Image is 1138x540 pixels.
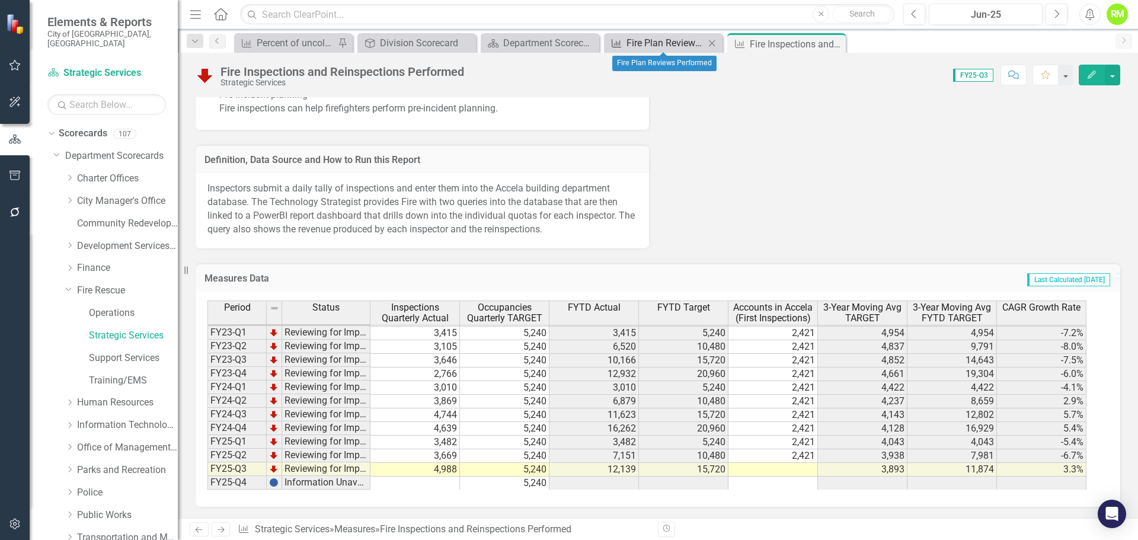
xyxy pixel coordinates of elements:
td: 2,421 [728,327,818,340]
td: 5,240 [460,354,549,368]
td: 5,240 [460,463,549,477]
td: FY24-Q1 [207,381,267,394]
td: 4,852 [818,354,907,368]
a: Training/EMS [89,374,178,388]
a: Office of Management and Budget [77,441,178,455]
td: 4,954 [818,327,907,340]
img: TnMDeAgwAPMxUmUi88jYAAAAAElFTkSuQmCC [269,437,279,446]
td: 5,240 [460,477,549,490]
td: 9,791 [907,340,997,354]
td: 3,669 [370,449,460,463]
a: Strategic Services [255,523,330,535]
td: 7,981 [907,449,997,463]
td: 15,720 [639,408,728,422]
td: 4,237 [818,395,907,408]
img: TnMDeAgwAPMxUmUi88jYAAAAAElFTkSuQmCC [269,396,279,405]
td: Reviewing for Improvement [282,421,370,435]
td: 2,421 [728,354,818,368]
td: 8,659 [907,395,997,408]
td: Reviewing for Improvement [282,326,370,340]
td: 20,960 [639,368,728,381]
span: FY25-Q3 [953,69,993,82]
span: Inspections Quarterly Actual [373,302,457,323]
a: Measures [334,523,375,535]
td: 3,415 [549,327,639,340]
td: 19,304 [907,368,997,381]
td: 4,143 [818,408,907,422]
div: » » [238,523,649,536]
img: TnMDeAgwAPMxUmUi88jYAAAAAElFTkSuQmCC [269,450,279,460]
td: FY23-Q2 [207,340,267,353]
div: Fire Inspections and Reinspections Performed [220,65,464,78]
td: 5.7% [997,408,1086,422]
td: FY23-Q4 [207,367,267,381]
td: 10,480 [639,449,728,463]
td: 12,139 [549,463,639,477]
img: TnMDeAgwAPMxUmUi88jYAAAAAElFTkSuQmCC [269,382,279,392]
a: Police [77,486,178,500]
span: 3-Year Moving Avg FYTD TARGET [910,302,994,323]
td: 4,661 [818,368,907,381]
td: -6.7% [997,449,1086,463]
td: 6,879 [549,395,639,408]
td: 5,240 [460,408,549,422]
td: 5,240 [639,381,728,395]
span: FYTD Target [657,302,710,313]
td: 5,240 [460,422,549,436]
span: Status [312,302,340,313]
div: Jun-25 [933,8,1038,22]
td: FY25-Q1 [207,435,267,449]
a: Department Scorecards [65,149,178,163]
td: 5,240 [460,381,549,395]
td: FY24-Q4 [207,421,267,435]
a: Charter Offices [77,172,178,186]
td: FY25-Q4 [207,476,267,490]
img: 8DAGhfEEPCf229AAAAAElFTkSuQmCC [270,303,279,313]
td: 5,240 [639,436,728,449]
small: City of [GEOGRAPHIC_DATA], [GEOGRAPHIC_DATA] [47,29,166,49]
td: -4.1% [997,381,1086,395]
a: Scorecards [59,127,107,140]
td: 2,421 [728,381,818,395]
div: Percent of uncollected utility bills [257,36,335,50]
td: 10,480 [639,340,728,354]
td: Information Unavailable [282,476,370,490]
td: 2.9% [997,395,1086,408]
td: 11,874 [907,463,997,477]
a: Operations [89,306,178,320]
td: 2,421 [728,436,818,449]
td: 2,421 [728,449,818,463]
td: FY25-Q2 [207,449,267,462]
button: RM [1107,4,1128,25]
td: 15,720 [639,463,728,477]
img: TnMDeAgwAPMxUmUi88jYAAAAAElFTkSuQmCC [269,464,279,474]
a: Department Scorecard [484,36,596,50]
div: Open Intercom Messenger [1098,500,1126,528]
td: Reviewing for Improvement [282,394,370,408]
img: TnMDeAgwAPMxUmUi88jYAAAAAElFTkSuQmCC [269,341,279,351]
td: 7,151 [549,449,639,463]
div: Fire Inspections and Reinspections Performed [380,523,571,535]
img: TnMDeAgwAPMxUmUi88jYAAAAAElFTkSuQmCC [269,410,279,419]
td: 16,929 [907,422,997,436]
td: 4,639 [370,422,460,436]
td: 12,932 [549,368,639,381]
td: 3,010 [370,381,460,395]
td: 3,105 [370,340,460,354]
p: Inspectors submit a daily tally of inspections and enter them into the Accela building department... [207,182,637,236]
td: 12,802 [907,408,997,422]
td: FY24-Q2 [207,394,267,408]
span: Occupancies Quarterly TARGET [462,302,546,323]
td: 3,646 [370,354,460,368]
img: TnMDeAgwAPMxUmUi88jYAAAAAElFTkSuQmCC [269,423,279,433]
h3: Definition, Data Source and How to Run this Report [204,155,640,165]
td: 3,415 [370,327,460,340]
img: TnMDeAgwAPMxUmUi88jYAAAAAElFTkSuQmCC [269,369,279,378]
td: 6,520 [549,340,639,354]
span: CAGR Growth Rate [1002,302,1081,313]
td: 5,240 [460,327,549,340]
td: Reviewing for Improvement [282,367,370,381]
a: Support Services [89,352,178,365]
div: Strategic Services [220,78,464,87]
